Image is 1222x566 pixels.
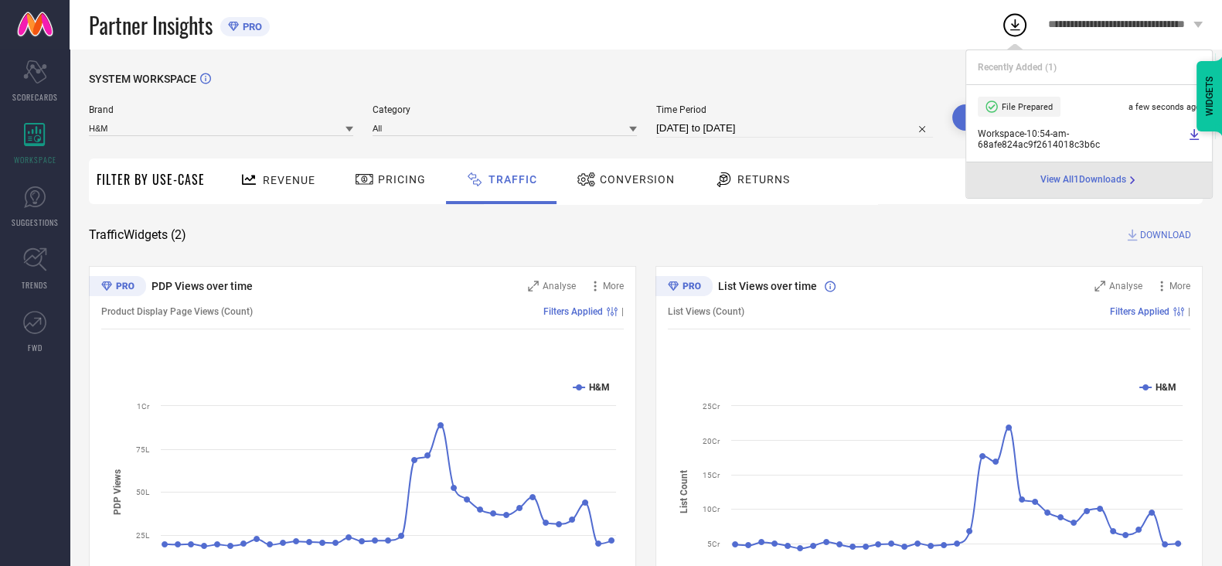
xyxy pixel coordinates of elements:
text: 15Cr [703,471,720,479]
span: Filters Applied [543,306,603,317]
span: Time Period [656,104,933,115]
span: Analyse [543,281,576,292]
a: Download [1188,128,1200,150]
tspan: List Count [679,470,689,513]
span: DOWNLOAD [1140,227,1191,243]
span: Product Display Page Views (Count) [101,306,253,317]
span: Revenue [263,174,315,186]
span: Analyse [1109,281,1142,292]
span: Conversion [600,173,675,186]
text: 5Cr [707,540,720,548]
span: SUGGESTIONS [12,217,59,228]
tspan: PDP Views [112,469,123,514]
span: TRENDS [22,279,48,291]
svg: Zoom [1094,281,1105,292]
a: View All1Downloads [1040,174,1139,186]
span: | [621,306,624,317]
text: 1Cr [137,402,150,411]
div: Premium [655,276,713,299]
span: More [603,281,624,292]
text: 25L [136,531,150,540]
span: Category [373,104,637,115]
span: View All 1 Downloads [1040,174,1126,186]
div: Premium [89,276,146,299]
span: Filters Applied [1110,306,1169,317]
span: Brand [89,104,353,115]
span: FWD [28,342,43,353]
svg: Zoom [528,281,539,292]
span: List Views over time [718,280,817,292]
text: 75L [136,445,150,454]
span: Workspace - 10:54-am - 68afe824ac9f2614018c3b6c [978,128,1184,150]
text: H&M [589,382,610,393]
span: | [1188,306,1190,317]
text: 20Cr [703,437,720,445]
span: SYSTEM WORKSPACE [89,73,196,85]
text: 25Cr [703,402,720,411]
text: 10Cr [703,505,720,513]
span: a few seconds ago [1128,102,1200,112]
span: Recently Added ( 1 ) [978,62,1057,73]
span: Traffic [488,173,537,186]
span: List Views (Count) [668,306,744,317]
input: Select time period [656,119,933,138]
span: PDP Views over time [151,280,253,292]
span: WORKSPACE [14,154,56,165]
span: Partner Insights [89,9,213,41]
div: Open download page [1040,174,1139,186]
text: 50L [136,488,150,496]
span: File Prepared [1002,102,1053,112]
div: Open download list [1001,11,1029,39]
span: PRO [239,21,262,32]
span: Traffic Widgets ( 2 ) [89,227,186,243]
span: Returns [737,173,790,186]
span: SCORECARDS [12,91,58,103]
span: More [1169,281,1190,292]
text: H&M [1156,382,1176,393]
span: Pricing [378,173,426,186]
span: Filter By Use-Case [97,170,205,189]
button: Search [952,104,1036,131]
